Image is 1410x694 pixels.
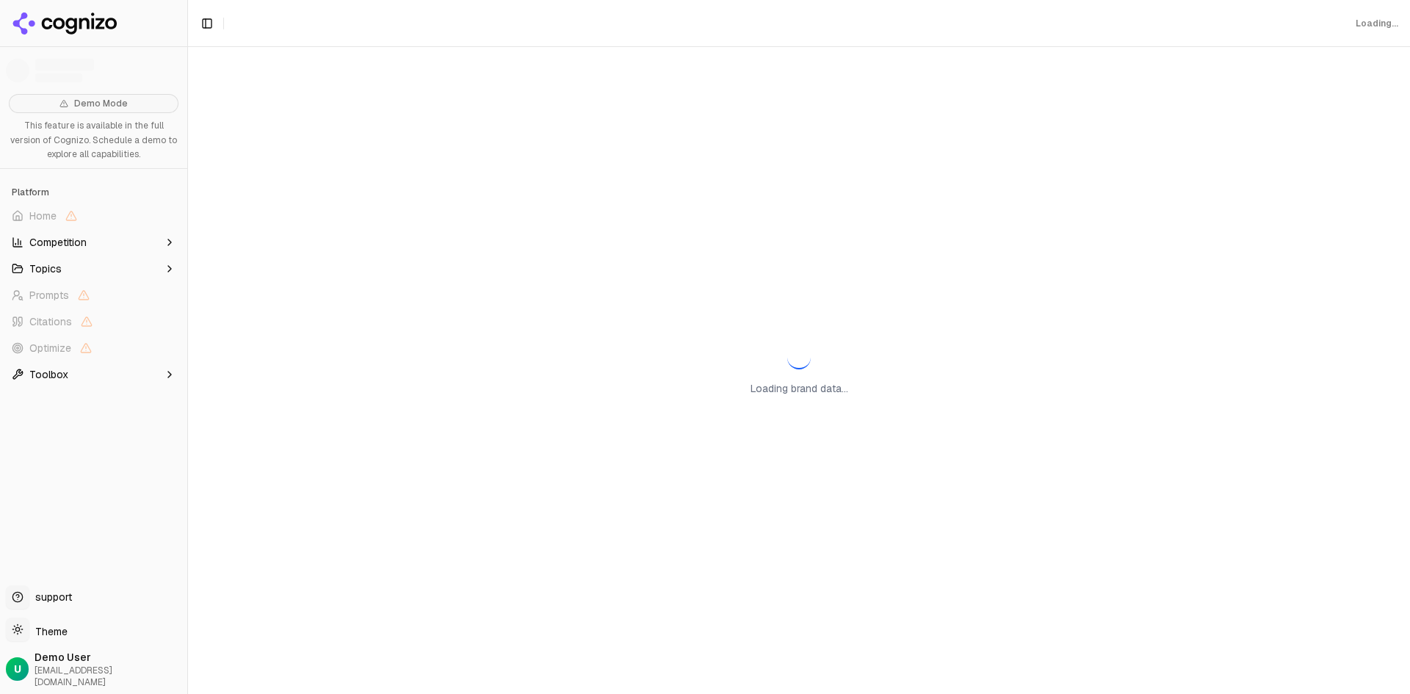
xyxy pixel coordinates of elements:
[29,367,68,382] span: Toolbox
[74,98,128,109] span: Demo Mode
[9,119,178,162] p: This feature is available in the full version of Cognizo. Schedule a demo to explore all capabili...
[6,257,181,281] button: Topics
[35,650,181,665] span: Demo User
[29,288,69,303] span: Prompts
[29,590,72,604] span: support
[29,625,68,638] span: Theme
[6,231,181,254] button: Competition
[29,209,57,223] span: Home
[29,341,71,355] span: Optimize
[29,235,87,250] span: Competition
[6,181,181,204] div: Platform
[6,363,181,386] button: Toolbox
[29,314,72,329] span: Citations
[1356,18,1398,29] div: Loading...
[29,261,62,276] span: Topics
[14,662,21,676] span: U
[751,381,848,396] p: Loading brand data...
[35,665,181,688] span: [EMAIL_ADDRESS][DOMAIN_NAME]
